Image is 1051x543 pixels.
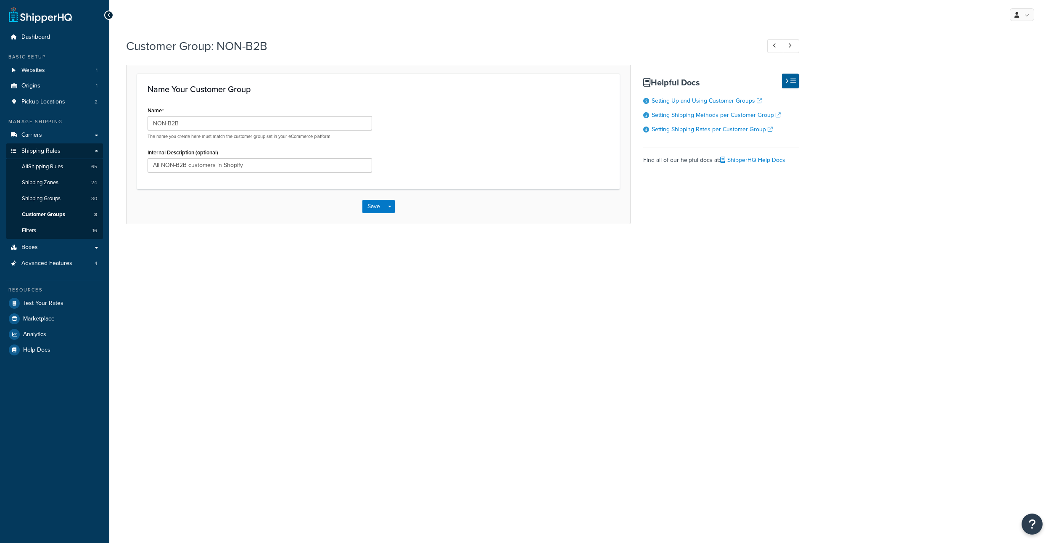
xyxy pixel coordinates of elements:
a: Help Docs [6,342,103,358]
span: 1 [96,67,98,74]
button: Open Resource Center [1022,514,1043,535]
li: Shipping Groups [6,191,103,207]
button: Save [362,200,385,213]
li: Websites [6,63,103,78]
span: Boxes [21,244,38,251]
a: Websites1 [6,63,103,78]
span: Dashboard [21,34,50,41]
h3: Helpful Docs [643,78,799,87]
a: Setting Up and Using Customer Groups [652,96,762,105]
span: Analytics [23,331,46,338]
a: Setting Shipping Methods per Customer Group [652,111,781,119]
span: Pickup Locations [21,98,65,106]
span: All Shipping Rules [22,163,63,170]
a: Analytics [6,327,103,342]
span: Marketplace [23,315,55,323]
a: Dashboard [6,29,103,45]
a: Shipping Rules [6,143,103,159]
span: 2 [95,98,98,106]
li: Shipping Zones [6,175,103,191]
span: 16 [92,227,97,234]
div: Basic Setup [6,53,103,61]
li: Customer Groups [6,207,103,222]
li: Shipping Rules [6,143,103,239]
span: Test Your Rates [23,300,63,307]
li: Advanced Features [6,256,103,271]
label: Name [148,107,164,114]
li: Pickup Locations [6,94,103,110]
span: Customer Groups [22,211,65,218]
a: Next Record [783,39,799,53]
a: ShipperHQ Help Docs [720,156,785,164]
span: Shipping Rules [21,148,61,155]
a: Marketplace [6,311,103,326]
div: Manage Shipping [6,118,103,125]
a: Carriers [6,127,103,143]
span: 3 [94,211,97,218]
a: Filters16 [6,223,103,238]
button: Hide Help Docs [782,74,799,88]
a: Shipping Groups30 [6,191,103,207]
span: 24 [91,179,97,186]
span: Shipping Groups [22,195,61,202]
a: AllShipping Rules65 [6,159,103,175]
span: Help Docs [23,347,50,354]
a: Customer Groups3 [6,207,103,222]
span: Websites [21,67,45,74]
a: Boxes [6,240,103,255]
span: Origins [21,82,40,90]
h1: Customer Group: NON-B2B [126,38,752,54]
div: Resources [6,286,103,294]
a: Advanced Features4 [6,256,103,271]
li: Origins [6,78,103,94]
span: Shipping Zones [22,179,58,186]
a: Setting Shipping Rates per Customer Group [652,125,773,134]
li: Filters [6,223,103,238]
a: Test Your Rates [6,296,103,311]
h3: Name Your Customer Group [148,85,609,94]
label: Internal Description (optional) [148,149,218,156]
a: Origins1 [6,78,103,94]
span: 65 [91,163,97,170]
div: Find all of our helpful docs at: [643,148,799,166]
span: Carriers [21,132,42,139]
span: 30 [91,195,97,202]
span: 4 [95,260,98,267]
span: Advanced Features [21,260,72,267]
a: Pickup Locations2 [6,94,103,110]
p: The name you create here must match the customer group set in your eCommerce platform [148,133,372,140]
span: Filters [22,227,36,234]
a: Shipping Zones24 [6,175,103,191]
span: 1 [96,82,98,90]
a: Previous Record [767,39,784,53]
